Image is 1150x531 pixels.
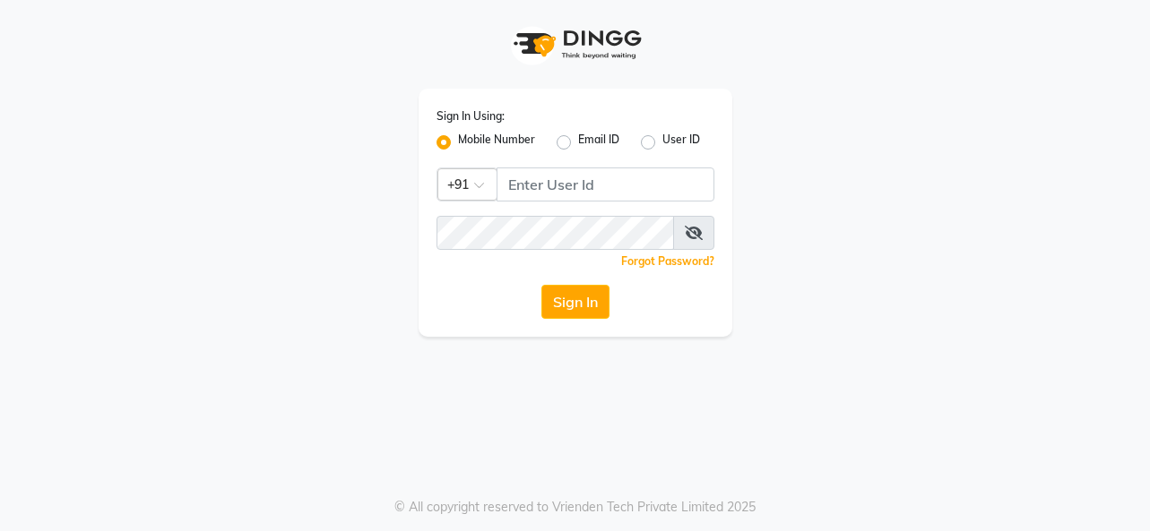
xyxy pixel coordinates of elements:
[578,132,619,153] label: Email ID
[621,254,714,268] a: Forgot Password?
[662,132,700,153] label: User ID
[504,18,647,71] img: logo1.svg
[458,132,535,153] label: Mobile Number
[497,167,714,201] input: Username
[541,285,610,319] button: Sign In
[437,108,505,124] label: Sign In Using:
[437,216,674,250] input: Username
